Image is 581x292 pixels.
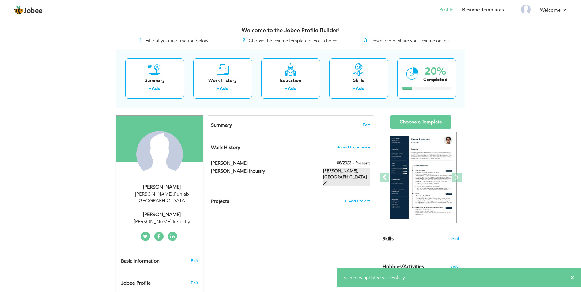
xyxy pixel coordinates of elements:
div: [PERSON_NAME] Punjab [GEOGRAPHIC_DATA] [121,191,203,205]
div: [PERSON_NAME] [121,211,203,218]
a: Welcome [540,6,567,14]
span: Basic Information [121,259,160,264]
label: [PERSON_NAME], [GEOGRAPHIC_DATA] [323,168,370,186]
span: Choose the resume template of your choice! [249,38,339,44]
h3: Welcome to the Jobee Profile Builder! [116,28,465,34]
span: Summary [211,122,232,129]
a: Add [220,85,228,92]
span: × [570,275,575,281]
img: Muhammad Abrar Mustafa [136,131,183,178]
span: Edit [363,123,370,127]
label: + [353,85,356,92]
a: Profile [439,6,454,13]
span: + Add Project [344,199,370,203]
div: Enhance your career by creating a custom URL for your Jobee public profile. [116,274,203,289]
span: Summary updated successfully. [343,275,406,281]
h4: This helps to highlight the project, tools and skills you have worked on. [211,198,370,204]
span: Fill out your information below. [145,38,209,44]
span: Skills [383,235,394,242]
label: + [285,85,288,92]
label: [PERSON_NAME] Industry [211,168,314,174]
span: , [173,191,174,197]
img: jobee.io [14,5,24,15]
a: Add [288,85,296,92]
span: Work History [211,144,240,151]
a: Resume Templates [462,6,504,13]
span: Jobee [24,8,43,14]
strong: 1. [139,37,144,44]
span: Jobee Profile [121,281,151,286]
a: Add [152,85,160,92]
label: + [217,85,220,92]
a: Add [356,85,364,92]
div: Skills [334,77,383,84]
div: Education [266,77,315,84]
strong: 2. [242,37,247,44]
h4: Adding a summary is a quick and easy way to highlight your experience and interests. [211,122,370,128]
div: Share some of your professional and personal interests. [378,256,464,277]
div: [PERSON_NAME] [121,184,203,191]
span: + Add Experience [337,145,370,149]
label: 08/2023 - Present [337,160,370,166]
label: [PERSON_NAME] [211,160,314,167]
div: 20% [423,66,447,77]
h4: This helps to show the companies you have worked for. [211,144,370,151]
div: Work History [198,77,247,84]
span: Add [451,236,459,242]
label: + [149,85,152,92]
strong: 3. [364,37,369,44]
div: [PERSON_NAME] Industry [121,218,203,225]
img: Profile Img [521,5,531,14]
div: Completed [423,77,447,83]
span: Edit [191,280,198,286]
span: Projects [211,198,229,205]
div: Summary [130,77,179,84]
span: Download or share your resume online. [370,38,450,44]
a: Edit [191,258,198,264]
span: Add [451,264,459,269]
a: Choose a Template [390,115,451,129]
a: Jobee [14,5,43,15]
span: Hobbies/Activities [383,264,424,270]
